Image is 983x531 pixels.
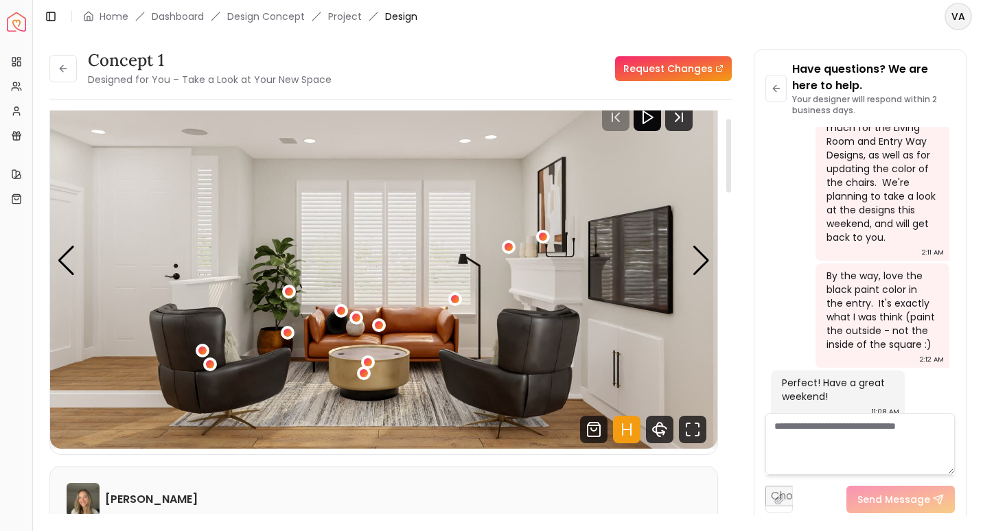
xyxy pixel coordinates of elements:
p: Have questions? We are here to help. [792,61,955,94]
nav: breadcrumb [83,10,417,23]
button: VA [945,3,972,30]
div: 2:11 AM [922,246,944,259]
svg: Hotspots Toggle [613,416,640,443]
img: Sarah Nelson [67,483,100,516]
div: 1 / 5 [50,73,717,449]
div: 2:12 AM [920,353,944,366]
div: By the way, love the black paint color in the entry. It's exactly what I was think (paint the out... [826,269,936,351]
div: Next slide [692,246,710,276]
li: Design Concept [227,10,305,23]
svg: Shop Products from this design [580,416,608,443]
a: Project [328,10,362,23]
h6: [PERSON_NAME] [105,491,198,508]
small: Designed for You – Take a Look at Your New Space [88,73,332,86]
div: Carousel [50,73,717,449]
div: 11:08 AM [872,405,899,418]
svg: 360 View [646,416,673,443]
div: Previous slide [57,246,76,276]
span: VA [946,4,971,29]
a: Request Changes [615,56,732,81]
div: Perfect! Have a great weekend! [782,376,891,403]
a: Spacejoy [7,12,26,32]
svg: Fullscreen [679,416,706,443]
img: Spacejoy Logo [7,12,26,32]
span: Design [385,10,417,23]
svg: Play [639,109,656,126]
h3: concept 1 [88,49,332,71]
div: Hi there! Thank you so much for the Living Room and Entry Way Designs, as well as for updating th... [826,107,936,244]
a: Home [100,10,128,23]
img: Design Render 1 [50,73,717,449]
svg: Next Track [665,104,693,131]
p: Your designer will respond within 2 business days. [792,94,955,116]
a: Dashboard [152,10,204,23]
